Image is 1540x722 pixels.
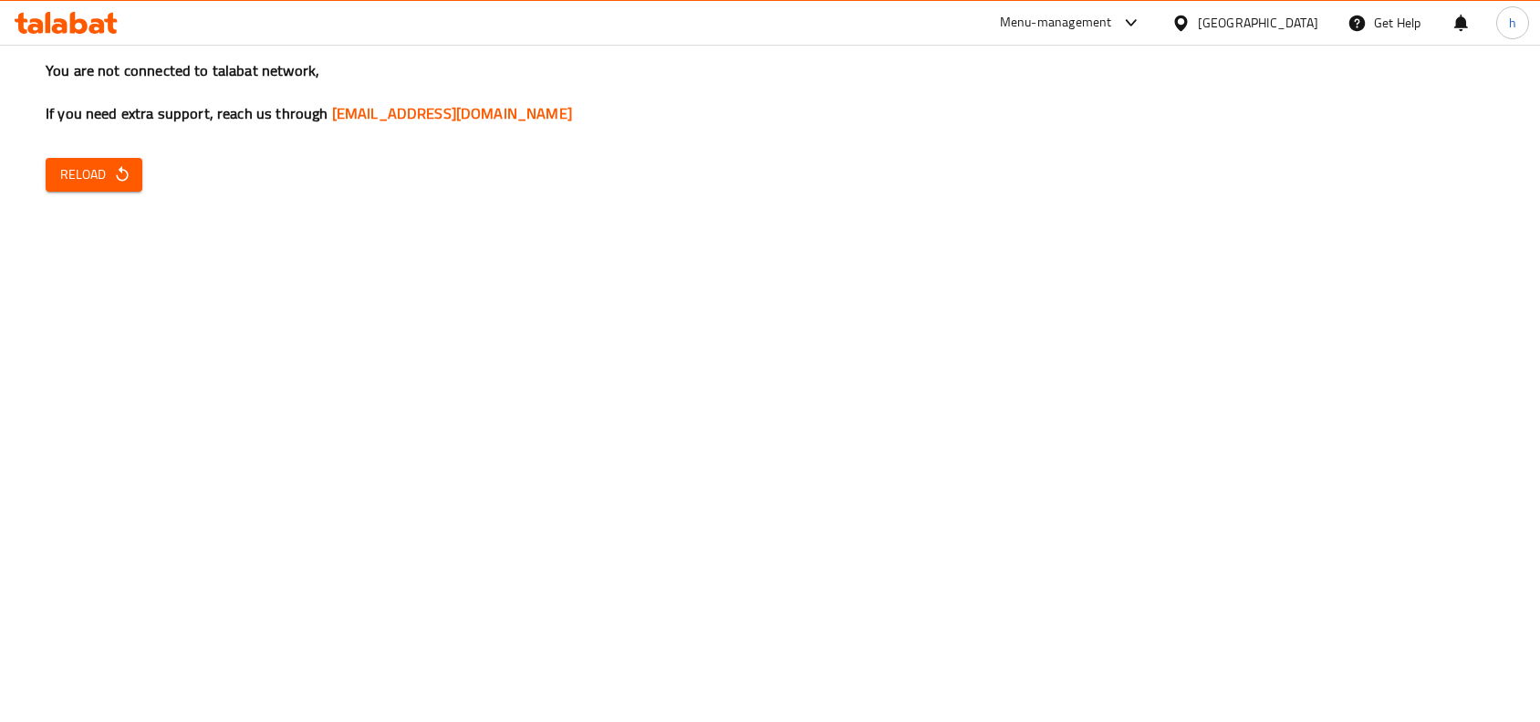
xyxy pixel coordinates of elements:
[332,99,572,127] a: [EMAIL_ADDRESS][DOMAIN_NAME]
[46,60,1494,124] h3: You are not connected to talabat network, If you need extra support, reach us through
[60,163,128,186] span: Reload
[1000,12,1112,34] div: Menu-management
[1198,13,1318,33] div: [GEOGRAPHIC_DATA]
[46,158,142,192] button: Reload
[1509,13,1516,33] span: h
